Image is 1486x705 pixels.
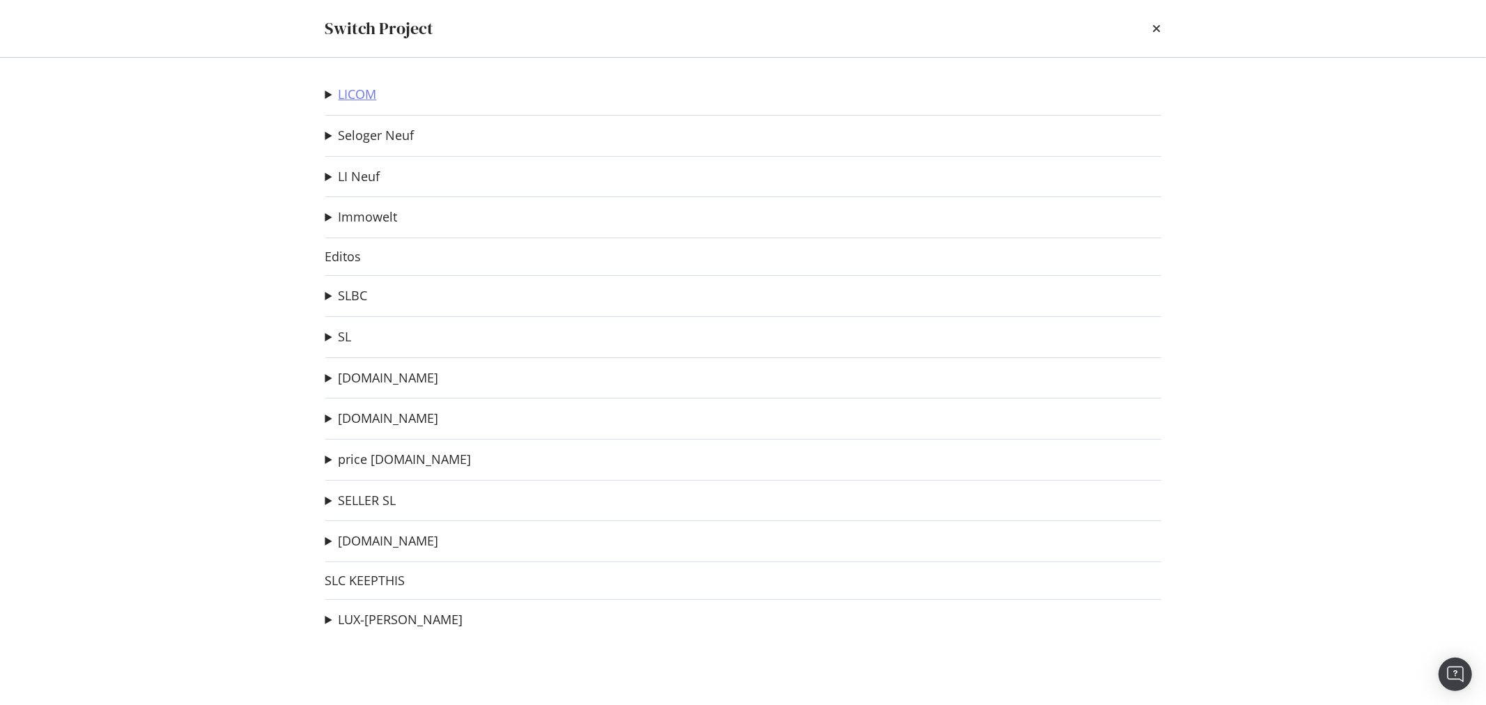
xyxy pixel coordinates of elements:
[325,127,415,145] summary: Seloger Neuf
[325,328,352,346] summary: SL
[339,330,352,344] a: SL
[339,371,439,385] a: [DOMAIN_NAME]
[339,169,380,184] a: LI Neuf
[339,612,463,627] a: LUX-[PERSON_NAME]
[339,534,439,548] a: [DOMAIN_NAME]
[325,208,398,226] summary: Immowelt
[339,493,396,508] a: SELLER SL
[339,452,472,467] a: price [DOMAIN_NAME]
[325,573,405,588] a: SLC KEEPTHIS
[325,369,439,387] summary: [DOMAIN_NAME]
[325,532,439,550] summary: [DOMAIN_NAME]
[339,87,377,102] a: LICOM
[339,288,368,303] a: SLBC
[325,410,439,428] summary: [DOMAIN_NAME]
[339,128,415,143] a: Seloger Neuf
[339,411,439,426] a: [DOMAIN_NAME]
[325,451,472,469] summary: price [DOMAIN_NAME]
[325,17,434,40] div: Switch Project
[325,492,396,510] summary: SELLER SL
[325,168,380,186] summary: LI Neuf
[325,86,377,104] summary: LICOM
[325,611,463,629] summary: LUX-[PERSON_NAME]
[1153,17,1161,40] div: times
[1439,658,1472,691] div: Open Intercom Messenger
[325,287,368,305] summary: SLBC
[325,249,362,264] a: Editos
[339,210,398,224] a: Immowelt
